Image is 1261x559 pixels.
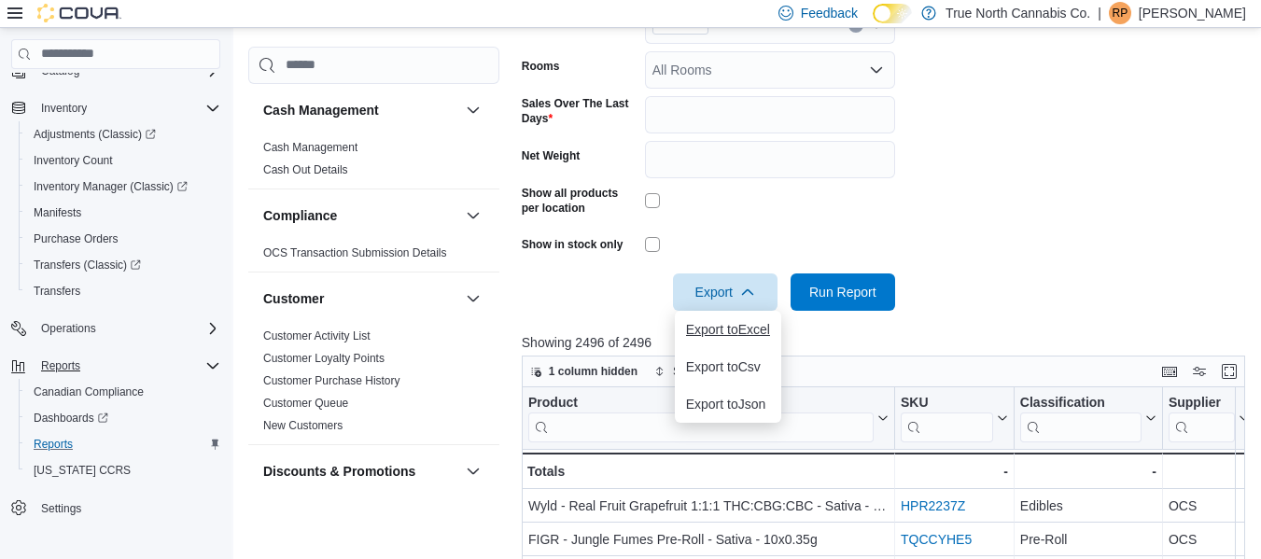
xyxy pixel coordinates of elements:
a: Adjustments (Classic) [26,123,163,146]
div: Classification [1020,395,1142,442]
a: Settings [34,497,89,520]
button: Compliance [462,204,484,227]
span: Run Report [809,283,876,301]
div: - [1020,460,1156,482]
span: Discounts [263,501,313,516]
div: Supplier [1169,395,1235,412]
span: Customer Activity List [263,328,371,343]
button: Operations [34,317,104,340]
span: Dashboards [34,411,108,426]
button: Enter fullscreen [1218,360,1240,383]
span: Washington CCRS [26,459,220,482]
button: Product [528,395,889,442]
span: [US_STATE] CCRS [34,463,131,478]
span: Manifests [26,202,220,224]
a: Customer Loyalty Points [263,352,385,365]
button: Run Report [791,273,895,311]
span: Transfers [34,284,80,299]
span: Export to Csv [686,359,770,374]
div: - [1169,460,1250,482]
a: Reports [26,433,80,455]
label: Show in stock only [522,237,623,252]
a: HPR2237Z [901,498,965,513]
img: Cova [37,4,121,22]
span: Adjustments (Classic) [26,123,220,146]
button: Cash Management [462,99,484,121]
button: Export toCsv [675,348,781,385]
button: Inventory Count [19,147,228,174]
button: Compliance [263,206,458,225]
label: Net Weight [522,148,580,163]
span: Adjustments (Classic) [34,127,156,142]
span: Reports [41,358,80,373]
a: Inventory Manager (Classic) [26,175,195,198]
button: Reports [34,355,88,377]
span: Inventory Manager (Classic) [34,179,188,194]
span: Operations [41,321,96,336]
button: Manifests [19,200,228,226]
div: Product [528,395,874,412]
span: Cash Management [263,140,357,155]
button: Display options [1188,360,1211,383]
button: Supplier [1169,395,1250,442]
a: [US_STATE] CCRS [26,459,138,482]
div: Supplier [1169,395,1235,442]
span: RP [1113,2,1128,24]
p: True North Cannabis Co. [946,2,1090,24]
button: Canadian Compliance [19,379,228,405]
span: Export [684,273,766,311]
button: Inventory [34,97,94,119]
span: Manifests [34,205,81,220]
a: Customer Purchase History [263,374,400,387]
button: Sort fields [647,360,730,383]
span: New Customers [263,418,343,433]
span: Reports [34,437,73,452]
a: Transfers [26,280,88,302]
span: Transfers (Classic) [26,254,220,276]
span: Purchase Orders [34,231,119,246]
a: Customer Activity List [263,329,371,342]
input: Dark Mode [873,4,912,23]
button: [US_STATE] CCRS [19,457,228,483]
span: Purchase Orders [26,228,220,250]
span: Transfers [26,280,220,302]
label: Sales Over The Last Days [522,96,638,126]
a: Inventory Manager (Classic) [19,174,228,200]
button: SKU [901,395,1008,442]
button: Settings [4,495,228,522]
span: Cash Out Details [263,162,348,177]
p: | [1098,2,1101,24]
button: Open list of options [869,63,884,77]
h3: Customer [263,289,324,308]
a: OCS Transaction Submission Details [263,246,447,259]
button: Reports [4,353,228,379]
span: Sort fields [673,364,722,379]
button: Reports [19,431,228,457]
a: Transfers (Classic) [26,254,148,276]
span: Inventory Count [26,149,220,172]
label: Rooms [522,59,560,74]
div: SKU [901,395,993,412]
div: Totals [527,460,889,482]
button: Inventory [4,95,228,121]
a: Canadian Compliance [26,381,151,403]
span: Settings [41,501,81,516]
button: Transfers [19,278,228,304]
div: Wyld - Real Fruit Grapefruit 1:1:1 THC:CBG:CBC - Sativa - 2 Pack [528,495,889,517]
button: Classification [1020,395,1156,442]
div: SKU URL [901,395,993,442]
span: Canadian Compliance [26,381,220,403]
button: Cash Management [263,101,458,119]
span: 1 column hidden [549,364,638,379]
span: Customer Queue [263,396,348,411]
button: 1 column hidden [523,360,645,383]
a: Dashboards [26,407,116,429]
span: Settings [34,496,220,520]
a: Transfers (Classic) [19,252,228,278]
button: Export toJson [675,385,781,423]
p: Showing 2496 of 2496 [522,333,1253,352]
button: Discounts & Promotions [462,460,484,482]
a: Inventory Count [26,149,120,172]
span: Reports [26,433,220,455]
div: Edibles [1020,495,1156,517]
